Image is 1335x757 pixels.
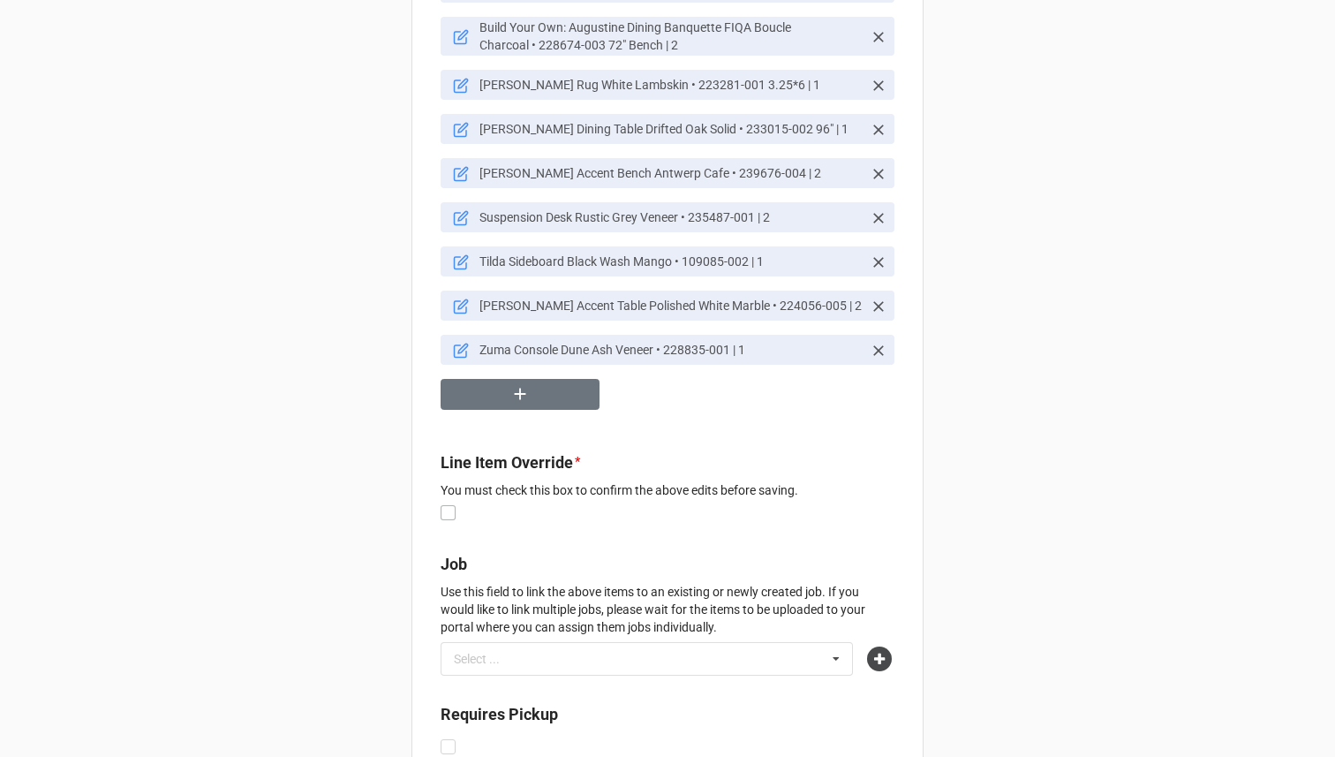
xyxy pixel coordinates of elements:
[441,552,467,577] label: Job
[479,76,863,94] p: [PERSON_NAME] Rug White Lambskin • 223281-001 3.25*6 | 1
[441,481,894,499] p: You must check this box to confirm the above edits before saving.
[441,583,894,636] p: Use this field to link the above items to an existing or newly created job. If you would like to ...
[479,341,863,359] p: Zuma Console Dune Ash Veneer • 228835-001 | 1
[479,19,863,54] p: Build Your Own: Augustine Dining Banquette FIQA Boucle Charcoal • 228674-003 72" Bench | 2
[479,208,863,226] p: Suspension Desk Rustic Grey Veneer • 235487-001 | 2
[441,702,558,727] label: Requires Pickup
[479,120,863,138] p: [PERSON_NAME] Dining Table Drifted Oak Solid • 233015-002 96" | 1
[449,649,525,670] div: Select ...
[479,253,863,270] p: Tilda Sideboard Black Wash Mango • 109085-002 | 1
[479,297,863,314] p: [PERSON_NAME] Accent Table Polished White Marble • 224056-005 | 2
[479,164,863,182] p: [PERSON_NAME] Accent Bench Antwerp Cafe • 239676-004 | 2
[441,450,573,475] label: Line Item Override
